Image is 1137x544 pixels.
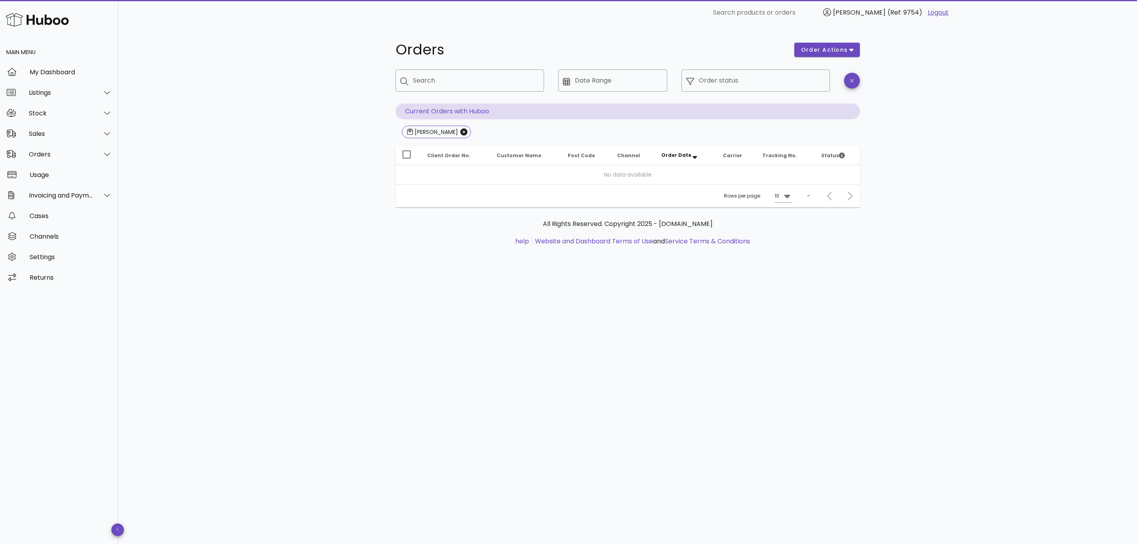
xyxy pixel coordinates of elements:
[535,237,653,246] a: Website and Dashboard Terms of Use
[29,89,93,96] div: Listings
[928,8,949,17] a: Logout
[29,151,93,158] div: Orders
[801,46,848,54] span: order actions
[532,237,750,246] li: and
[568,152,595,159] span: Post Code
[815,146,860,165] th: Status
[561,146,611,165] th: Post Code
[396,165,860,184] td: No data available
[723,152,742,159] span: Carrier
[717,146,756,165] th: Carrier
[460,128,467,136] button: Close
[30,253,112,261] div: Settings
[756,146,815,165] th: Tracking No.
[821,152,845,159] span: Status
[794,43,860,57] button: order actions
[6,11,69,28] img: Huboo Logo
[515,237,529,246] a: help
[661,152,691,158] span: Order Date
[413,128,458,136] div: [PERSON_NAME]
[617,152,640,159] span: Channel
[807,192,810,200] div: –
[490,146,561,165] th: Customer Name
[611,146,655,165] th: Channel
[775,192,779,200] div: 10
[396,104,860,119] p: Current Orders with Huboo
[655,146,717,165] th: Order Date: Sorted descending. Activate to remove sorting.
[724,184,792,207] div: Rows per page:
[421,146,490,165] th: Client Order No.
[30,274,112,281] div: Returns
[427,152,471,159] span: Client Order No.
[30,212,112,220] div: Cases
[29,109,93,117] div: Stock
[30,68,112,76] div: My Dashboard
[30,171,112,179] div: Usage
[29,130,93,137] div: Sales
[30,233,112,240] div: Channels
[497,152,541,159] span: Customer Name
[833,8,886,17] span: [PERSON_NAME]
[665,237,750,246] a: Service Terms & Conditions
[396,43,785,57] h1: Orders
[762,152,797,159] span: Tracking No.
[775,190,792,202] div: 10Rows per page:
[887,8,922,17] span: (Ref: 9754)
[402,219,854,229] p: All Rights Reserved. Copyright 2025 - [DOMAIN_NAME]
[29,192,93,199] div: Invoicing and Payments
